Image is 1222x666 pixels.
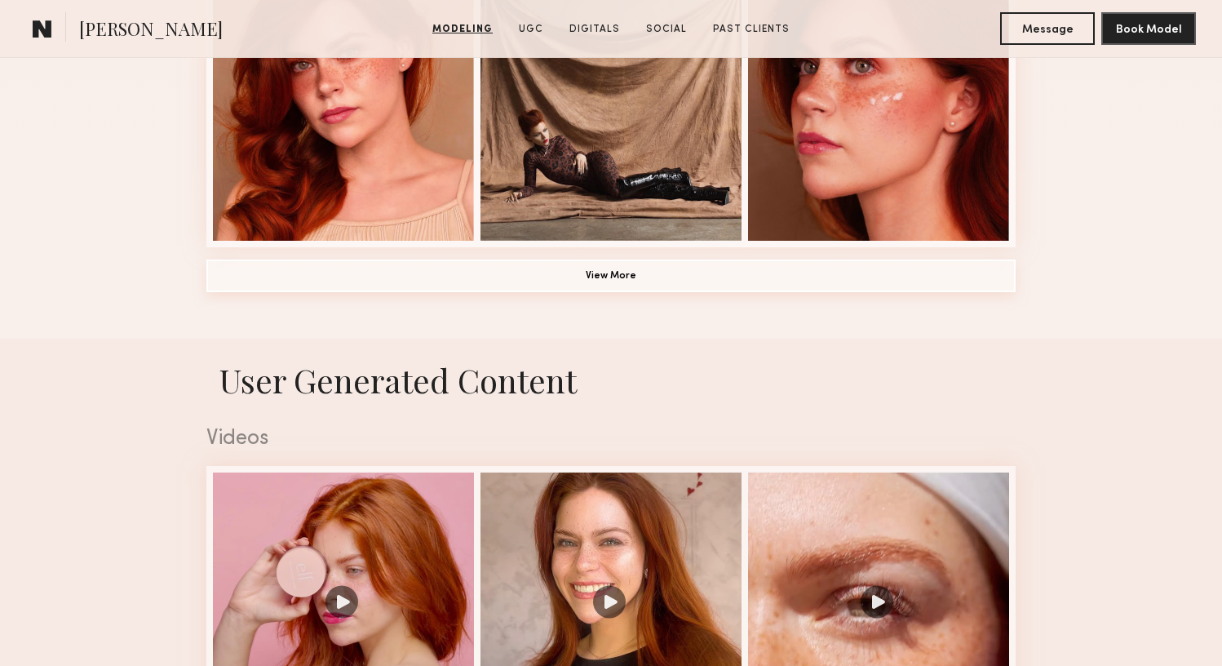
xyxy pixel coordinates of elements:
a: Book Model [1101,21,1196,35]
a: Modeling [426,22,499,37]
button: Book Model [1101,12,1196,45]
button: Message [1000,12,1095,45]
span: [PERSON_NAME] [79,16,223,45]
a: Social [640,22,693,37]
a: UGC [512,22,550,37]
button: View More [206,260,1016,292]
h1: User Generated Content [193,358,1029,402]
div: Videos [206,428,1016,450]
a: Past Clients [706,22,796,37]
a: Digitals [563,22,626,37]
